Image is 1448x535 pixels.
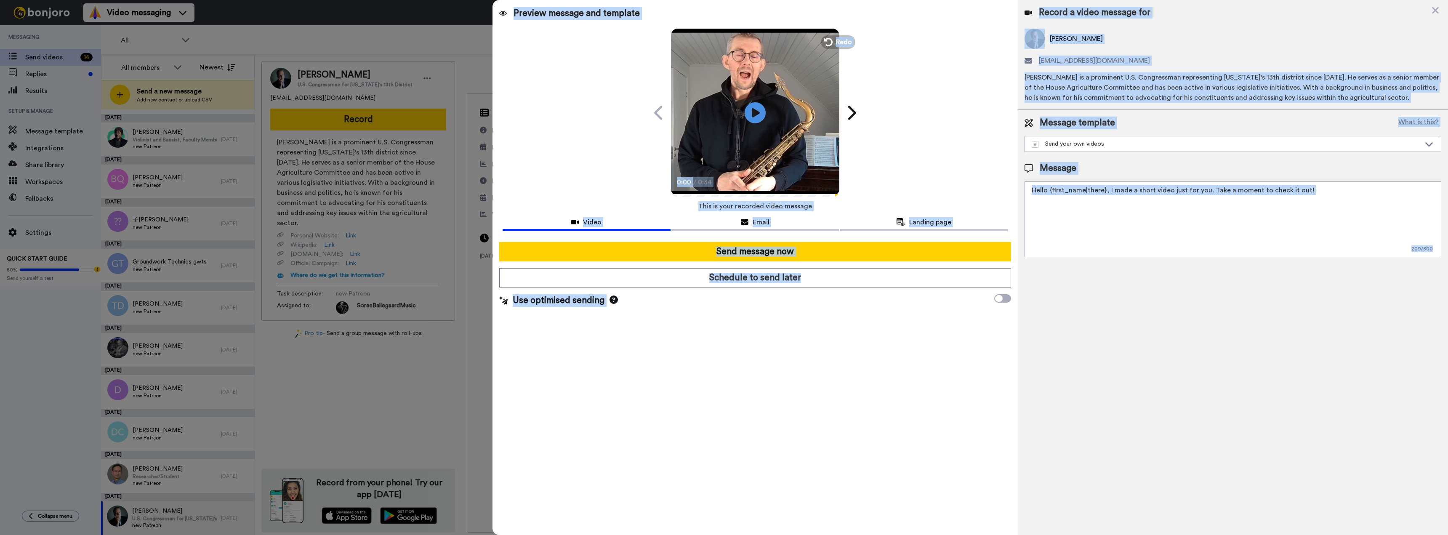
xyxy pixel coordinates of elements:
span: This is your recorded video message [698,197,812,216]
span: Use optimised sending [513,294,604,307]
button: Send message now [499,242,1011,261]
span: / [693,177,696,187]
span: Landing page [909,217,951,227]
span: Video [583,217,602,227]
button: Schedule to send later [499,268,1011,287]
span: 0:34 [698,177,713,187]
span: Message [1040,162,1076,175]
button: What is this? [1396,117,1441,129]
img: demo-template.svg [1032,141,1038,148]
span: Message template [1040,117,1115,129]
div: Send your own videos [1032,140,1421,148]
span: [EMAIL_ADDRESS][DOMAIN_NAME] [1039,56,1150,66]
span: Email [753,217,769,227]
span: 0:00 [677,177,692,187]
textarea: Hello {first_name|there}, I made a short video just for you. Take a moment to check it out! [1025,181,1441,257]
div: [PERSON_NAME] is a prominent U.S. Congressman representing [US_STATE]'s 13th district since [DATE... [1025,72,1441,103]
